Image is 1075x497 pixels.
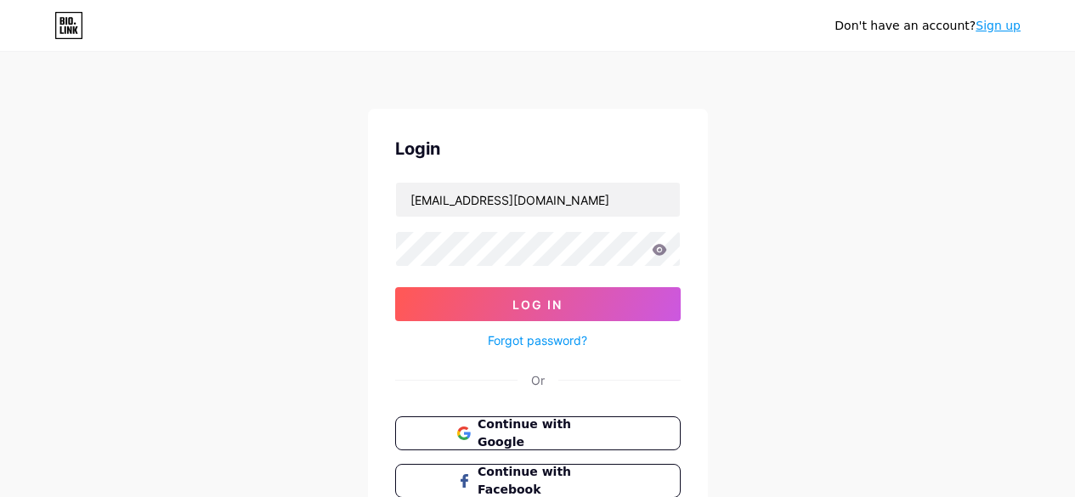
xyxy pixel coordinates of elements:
[395,136,681,161] div: Login
[835,17,1021,35] div: Don't have an account?
[531,371,545,389] div: Or
[488,331,587,349] a: Forgot password?
[512,297,563,312] span: Log In
[395,416,681,450] button: Continue with Google
[396,183,680,217] input: Username
[395,287,681,321] button: Log In
[976,19,1021,32] a: Sign up
[478,415,618,451] span: Continue with Google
